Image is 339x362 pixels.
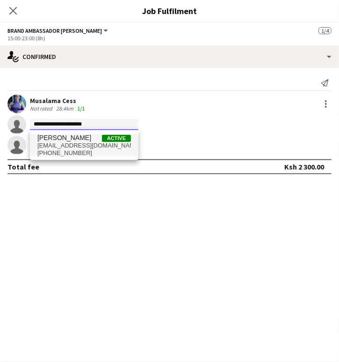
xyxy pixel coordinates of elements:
div: Ksh 2 300.00 [284,162,324,171]
span: +254724097025 [37,149,131,157]
span: Maureen Njeri [37,134,91,142]
div: Musalama Cess [30,96,87,105]
span: mohnjeri001@gmail.com [37,142,131,149]
div: Total fee [7,162,39,171]
span: 1/4 [318,27,332,34]
div: 28.4km [54,105,75,112]
span: Brand Ambassador kwal [7,27,102,34]
div: 15:00-23:00 (8h) [7,35,332,42]
div: Not rated [30,105,54,112]
button: Brand Ambassador [PERSON_NAME] [7,27,109,34]
span: Active [102,135,131,142]
app-skills-label: 1/1 [77,105,85,112]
